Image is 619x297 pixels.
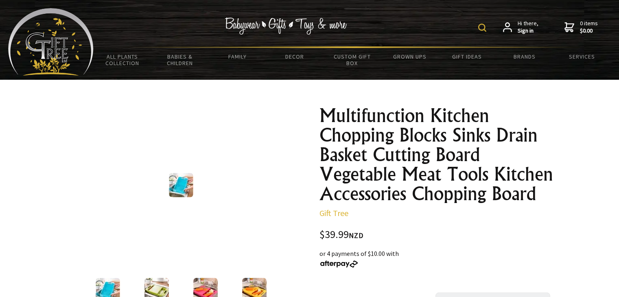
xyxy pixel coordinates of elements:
[208,48,266,65] a: Family
[225,17,347,35] img: Babywear - Gifts - Toys & more
[319,229,557,240] div: $39.99
[349,231,363,240] span: NZD
[8,8,94,76] img: Babyware - Gifts - Toys and more...
[319,106,557,203] h1: Multifunction Kitchen Chopping Blocks Sinks Drain Basket Cutting Board Vegetable Meat Tools Kitch...
[381,48,438,65] a: Grown Ups
[169,173,193,197] img: Multifunction Kitchen Chopping Blocks Sinks Drain Basket Cutting Board Vegetable Meat Tools Kitch...
[319,208,348,218] a: Gift Tree
[553,48,611,65] a: Services
[518,27,538,35] strong: Sign in
[478,24,486,32] img: product search
[151,48,208,72] a: Babies & Children
[94,48,151,72] a: All Plants Collection
[438,48,496,65] a: Gift Ideas
[564,20,598,34] a: 0 items$0.00
[503,20,538,34] a: Hi there,Sign in
[319,260,359,268] img: Afterpay
[580,20,598,34] span: 0 items
[496,48,553,65] a: Brands
[266,48,324,65] a: Decor
[580,27,598,35] strong: $0.00
[518,20,538,34] span: Hi there,
[324,48,381,72] a: Custom Gift Box
[319,249,557,268] div: or 4 payments of $10.00 with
